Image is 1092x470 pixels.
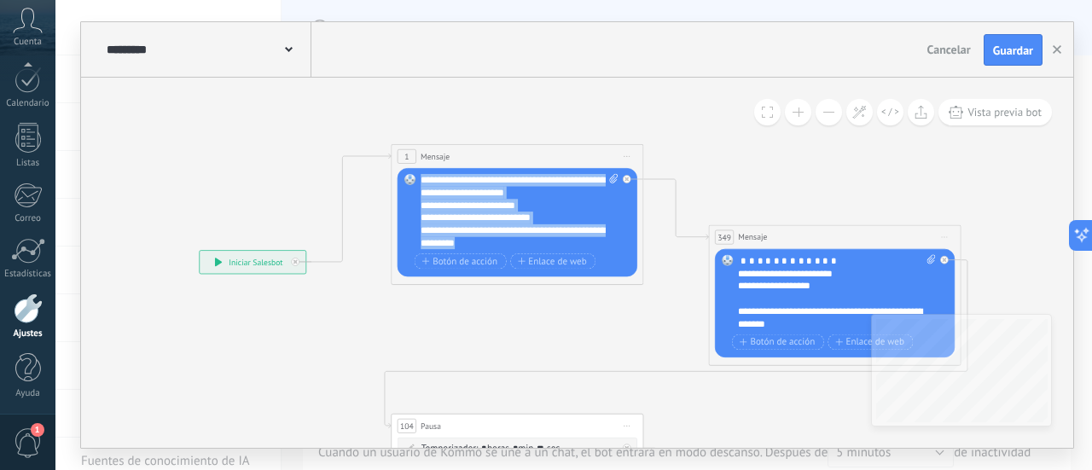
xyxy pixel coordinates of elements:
div: Calendario [3,98,53,109]
span: Cancelar [927,42,971,57]
span: Mensaje [421,151,450,163]
span: Botón de acción [422,257,497,267]
button: Vista previa bot [938,99,1052,125]
div: Ayuda [3,388,53,399]
span: Vista previa bot [967,105,1042,119]
div: Correo [3,213,53,224]
span: Temporizador [421,444,476,455]
button: Guardar [984,34,1043,67]
button: Enlace de web [828,334,913,351]
button: Enlace de web [510,253,595,270]
span: Enlace de web [518,257,587,267]
span: 1 [404,152,409,163]
span: Pausa [421,421,441,432]
button: Botón de acción [415,253,507,270]
span: Mensaje [738,231,767,243]
span: 349 [717,232,731,243]
div: Iniciar Salesbot [200,251,305,274]
button: Cancelar [921,37,978,62]
div: Ajustes [3,328,53,339]
span: Guardar [993,44,1033,56]
span: Enlace de web [835,337,904,347]
div: Listas [3,158,53,169]
span: 1 [31,423,44,437]
span: 104 [400,421,414,432]
span: Cuenta [14,37,42,48]
span: Botón de acción [740,337,815,347]
span: : horas min sec [476,443,560,455]
div: Estadísticas [3,269,53,280]
button: Botón de acción [732,334,824,351]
